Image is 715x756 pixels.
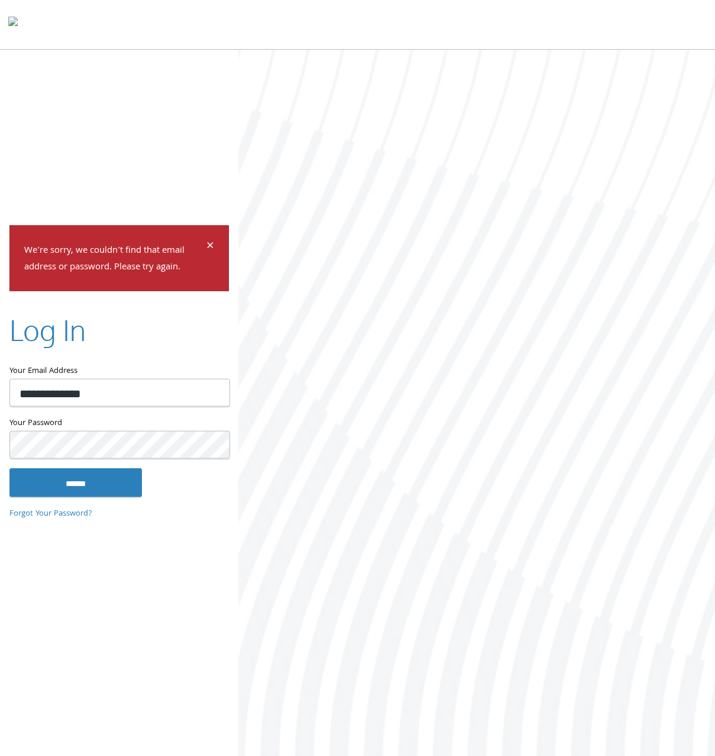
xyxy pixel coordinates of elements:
[9,416,229,431] label: Your Password
[8,12,18,36] img: todyl-logo-dark.svg
[206,240,214,254] button: Dismiss alert
[206,235,214,258] span: ×
[9,310,86,350] h2: Log In
[9,507,92,520] a: Forgot Your Password?
[24,242,205,276] p: We're sorry, we couldn't find that email address or password. Please try again.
